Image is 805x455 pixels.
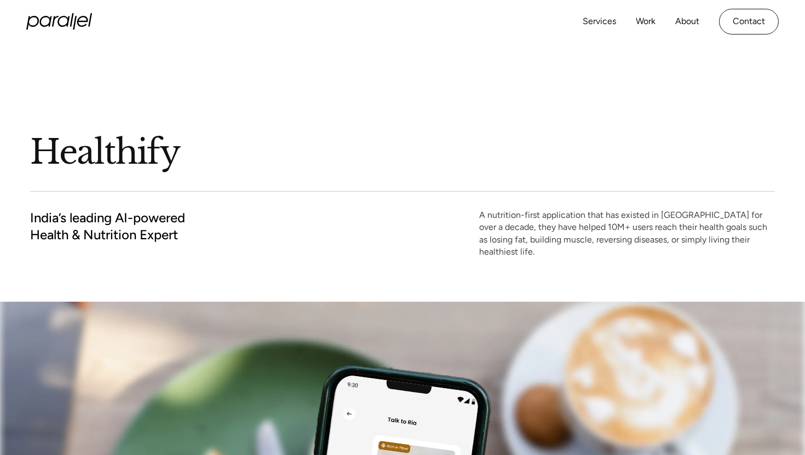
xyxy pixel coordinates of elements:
a: Work [636,14,656,30]
a: Services [583,14,616,30]
h2: India’s leading AI-powered Health & Nutrition Expert [30,209,185,243]
a: home [26,13,92,30]
a: Contact [719,9,779,34]
a: About [675,14,699,30]
p: A nutrition-first application that has existed in [GEOGRAPHIC_DATA] for over a decade, they have ... [479,209,775,258]
h1: Healthify [30,131,468,174]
